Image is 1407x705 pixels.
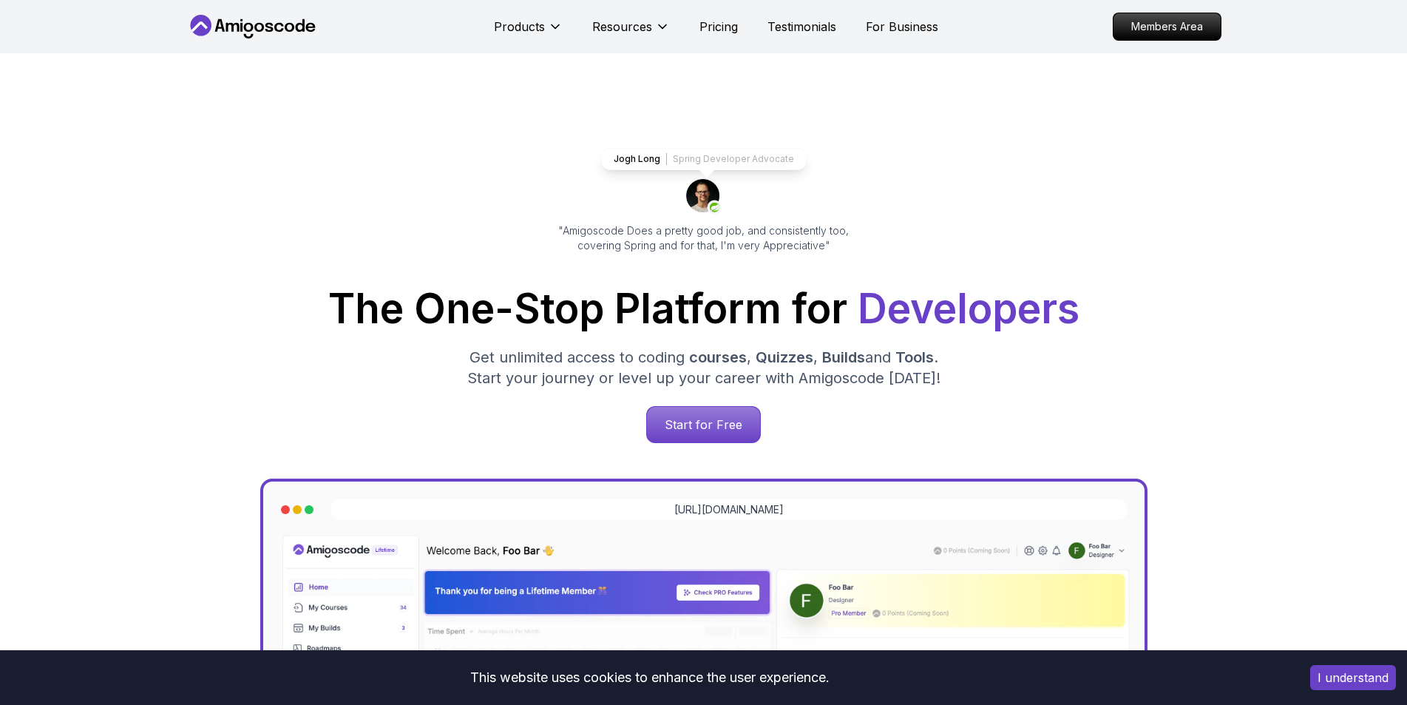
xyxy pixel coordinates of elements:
[614,153,660,165] p: Jogh Long
[494,18,545,36] p: Products
[756,348,813,366] span: Quizzes
[858,284,1079,333] span: Developers
[686,179,722,215] img: josh long
[1113,13,1221,41] a: Members Area
[455,347,952,388] p: Get unlimited access to coding , , and . Start your journey or level up your career with Amigosco...
[646,406,761,443] a: Start for Free
[198,289,1210,329] h1: The One-Stop Platform for
[866,18,938,36] a: For Business
[494,18,563,47] button: Products
[592,18,652,36] p: Resources
[699,18,738,36] a: Pricing
[674,502,784,517] a: [URL][DOMAIN_NAME]
[689,348,747,366] span: courses
[767,18,836,36] a: Testimonials
[538,223,869,253] p: "Amigoscode Does a pretty good job, and consistently too, covering Spring and for that, I'm very ...
[1113,13,1221,40] p: Members Area
[895,348,934,366] span: Tools
[647,407,760,442] p: Start for Free
[592,18,670,47] button: Resources
[1310,665,1396,690] button: Accept cookies
[822,348,865,366] span: Builds
[673,153,794,165] p: Spring Developer Advocate
[11,661,1288,694] div: This website uses cookies to enhance the user experience.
